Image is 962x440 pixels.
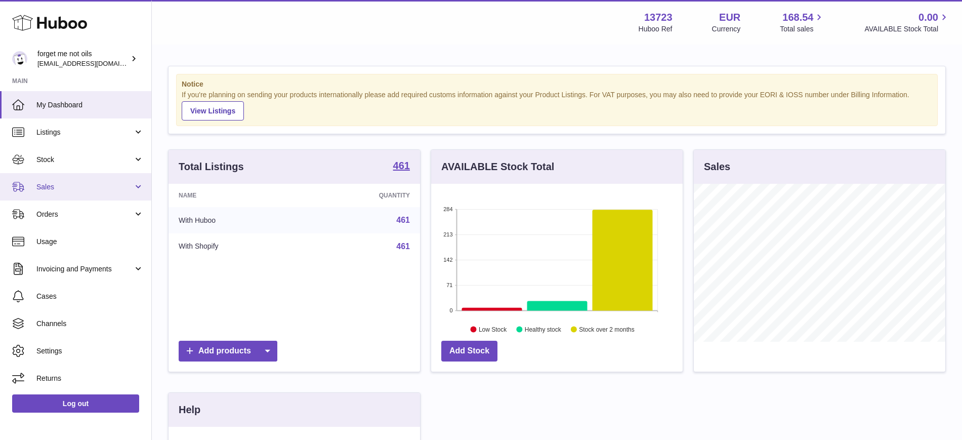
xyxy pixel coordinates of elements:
span: Channels [36,319,144,329]
text: 71 [446,282,452,288]
text: Stock over 2 months [579,326,634,333]
span: Settings [36,346,144,356]
div: Currency [712,24,741,34]
text: Low Stock [479,326,507,333]
a: 168.54 Total sales [780,11,825,34]
a: Add products [179,341,277,362]
text: 213 [443,231,452,237]
th: Name [169,184,304,207]
span: 0.00 [918,11,938,24]
h3: Sales [704,160,730,174]
h3: Total Listings [179,160,244,174]
h3: AVAILABLE Stock Total [441,160,554,174]
strong: Notice [182,79,932,89]
text: 284 [443,206,452,212]
h3: Help [179,403,200,417]
strong: 13723 [644,11,673,24]
div: Huboo Ref [639,24,673,34]
span: Total sales [780,24,825,34]
a: Log out [12,394,139,413]
span: 168.54 [782,11,813,24]
span: Usage [36,237,144,247]
div: If you're planning on sending your products internationally please add required customs informati... [182,90,932,121]
a: View Listings [182,101,244,121]
a: 461 [396,216,410,224]
span: Listings [36,128,133,137]
a: 461 [396,242,410,251]
strong: EUR [719,11,740,24]
td: With Shopify [169,233,304,260]
span: My Dashboard [36,100,144,110]
span: Invoicing and Payments [36,264,133,274]
span: [EMAIL_ADDRESS][DOMAIN_NAME] [37,59,149,67]
a: Add Stock [441,341,497,362]
text: 142 [443,257,452,263]
th: Quantity [304,184,420,207]
td: With Huboo [169,207,304,233]
a: 461 [393,161,410,173]
text: 0 [449,307,452,313]
div: forget me not oils [37,49,129,68]
span: Cases [36,292,144,301]
text: Healthy stock [525,326,562,333]
span: Stock [36,155,133,165]
img: forgetmenothf@gmail.com [12,51,27,66]
span: Sales [36,182,133,192]
span: AVAILABLE Stock Total [864,24,950,34]
strong: 461 [393,161,410,171]
a: 0.00 AVAILABLE Stock Total [864,11,950,34]
span: Returns [36,374,144,383]
span: Orders [36,210,133,219]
